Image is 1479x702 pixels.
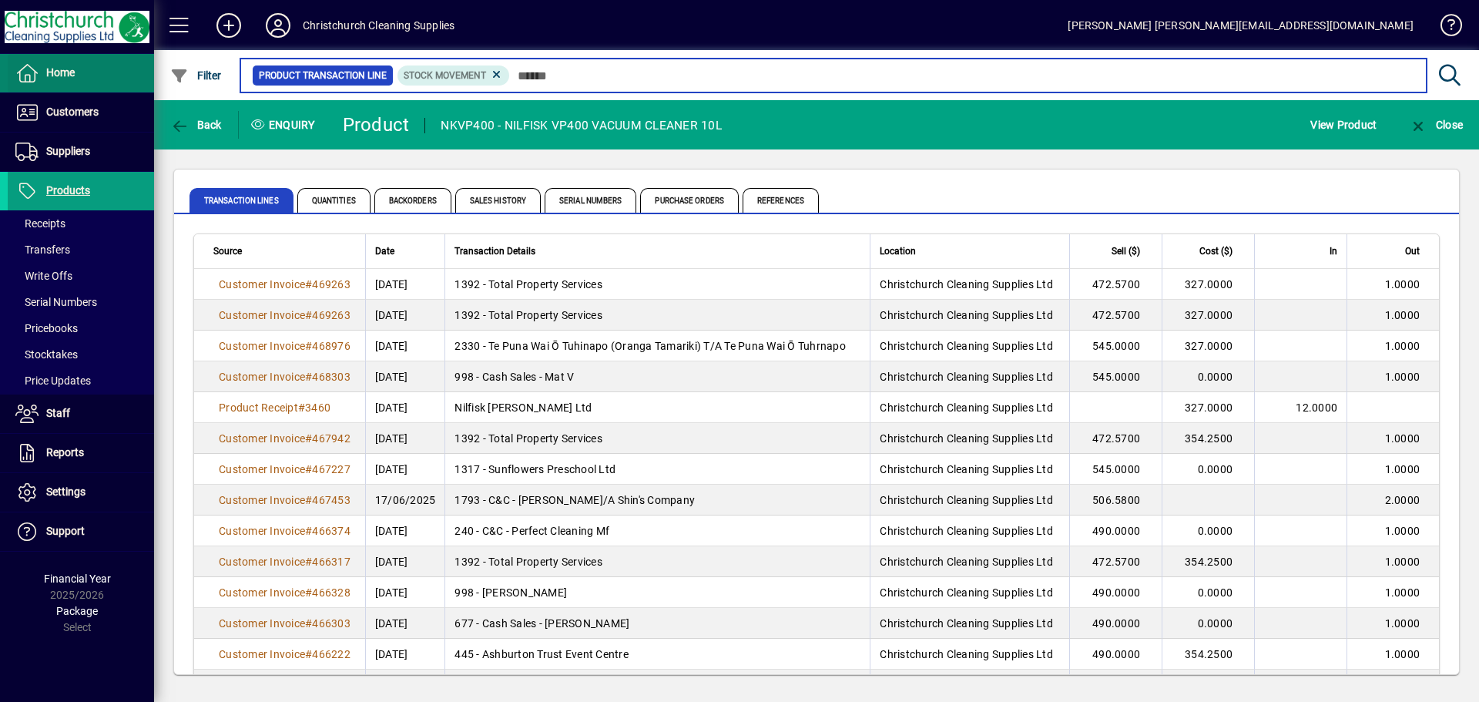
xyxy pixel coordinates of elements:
span: Products [46,184,90,196]
span: # [298,401,305,414]
span: # [305,525,312,537]
span: Christchurch Cleaning Supplies Ltd [880,556,1053,568]
span: 1.0000 [1385,617,1420,630]
a: Support [8,512,154,551]
span: Reports [46,446,84,458]
span: Customer Invoice [219,463,305,475]
span: Out [1405,243,1420,260]
a: Customer Invoice#467453 [213,492,356,509]
td: [DATE] [365,546,445,577]
td: 490.0000 [1069,577,1162,608]
span: 466317 [312,556,350,568]
span: 1.0000 [1385,463,1420,475]
span: 1.0000 [1385,648,1420,660]
span: Christchurch Cleaning Supplies Ltd [880,617,1053,630]
span: Pricebooks [15,322,78,334]
div: Sell ($) [1079,243,1154,260]
div: Enquiry [239,113,331,137]
td: Nilfisk [PERSON_NAME] Ltd [444,392,870,423]
span: Customers [46,106,99,118]
div: Product [343,113,410,137]
a: Stocktakes [8,341,154,368]
td: [DATE] [365,577,445,608]
button: Close [1405,111,1467,139]
div: Location [880,243,1060,260]
td: [DATE] [365,361,445,392]
span: # [305,278,312,291]
a: Price Updates [8,368,154,394]
td: [DATE] [365,269,445,300]
span: Package [56,605,98,617]
td: 354.2500 [1162,423,1254,454]
span: Christchurch Cleaning Supplies Ltd [880,463,1053,475]
td: 677 - Cash Sales - [PERSON_NAME] [444,608,870,639]
span: Receipts [15,217,65,230]
app-page-header-button: Close enquiry [1393,111,1479,139]
span: # [305,309,312,321]
td: 1793 - C&C - [PERSON_NAME]/A Shin's Company [444,485,870,516]
td: [DATE] [365,454,445,485]
td: 327.0000 [1162,392,1254,423]
span: Product Receipt [219,401,298,414]
span: Home [46,66,75,79]
span: 467227 [312,463,350,475]
span: 469263 [312,278,350,291]
span: Location [880,243,916,260]
a: Home [8,54,154,92]
td: 472.5700 [1069,423,1162,454]
span: 466328 [312,586,350,599]
span: Christchurch Cleaning Supplies Ltd [880,432,1053,445]
span: 2.0000 [1385,494,1420,506]
a: Staff [8,395,154,433]
span: Customer Invoice [219,309,305,321]
a: Write Offs [8,263,154,289]
span: Customer Invoice [219,432,305,445]
span: Source [213,243,242,260]
span: # [305,371,312,383]
a: Customer Invoice#466303 [213,615,356,632]
span: # [305,556,312,568]
td: 472.5700 [1069,300,1162,331]
a: Customer Invoice#468303 [213,368,356,385]
span: 12.0000 [1296,401,1337,414]
td: 472.5700 [1069,269,1162,300]
button: Profile [253,12,303,39]
span: Cost ($) [1199,243,1232,260]
a: Customer Invoice#466374 [213,522,356,539]
a: Customer Invoice#467227 [213,461,356,478]
a: Customer Invoice#468976 [213,338,356,354]
td: 2330 - Te Puna Wai Ō Tuhinapo (Oranga Tamariki) T/A Te Puna Wai Ō Tuhrnapo [444,331,870,361]
div: Source [213,243,356,260]
button: Filter [166,62,226,89]
td: 472.5700 [1069,546,1162,577]
td: 490.0000 [1069,639,1162,670]
td: 327.0000 [1162,300,1254,331]
td: 0.0000 [1162,577,1254,608]
span: # [305,494,312,506]
span: 1.0000 [1385,309,1420,321]
a: Customer Invoice#466317 [213,553,356,570]
span: 466303 [312,617,350,630]
span: View Product [1310,113,1377,137]
a: Customers [8,93,154,132]
div: Date [375,243,436,260]
app-page-header-button: Back [154,111,239,139]
td: 1392 - Total Property Services [444,423,870,454]
span: Customer Invoice [219,556,305,568]
td: [DATE] [365,608,445,639]
button: View Product [1306,111,1380,139]
span: Transaction Lines [189,188,293,213]
span: Financial Year [44,573,111,585]
a: Pricebooks [8,315,154,341]
span: Sell ($) [1112,243,1140,260]
span: # [305,463,312,475]
td: 2201 - The Bealey Hotel Arthur's Pass Ltd T/A The [GEOGRAPHIC_DATA] [444,670,870,700]
span: # [305,617,312,630]
span: # [305,432,312,445]
td: 490.0000 [1069,670,1162,700]
span: Support [46,525,85,537]
td: 1317 - Sunflowers Preschool Ltd [444,454,870,485]
a: Settings [8,473,154,512]
button: Back [166,111,226,139]
td: 0.0000 [1162,516,1254,546]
